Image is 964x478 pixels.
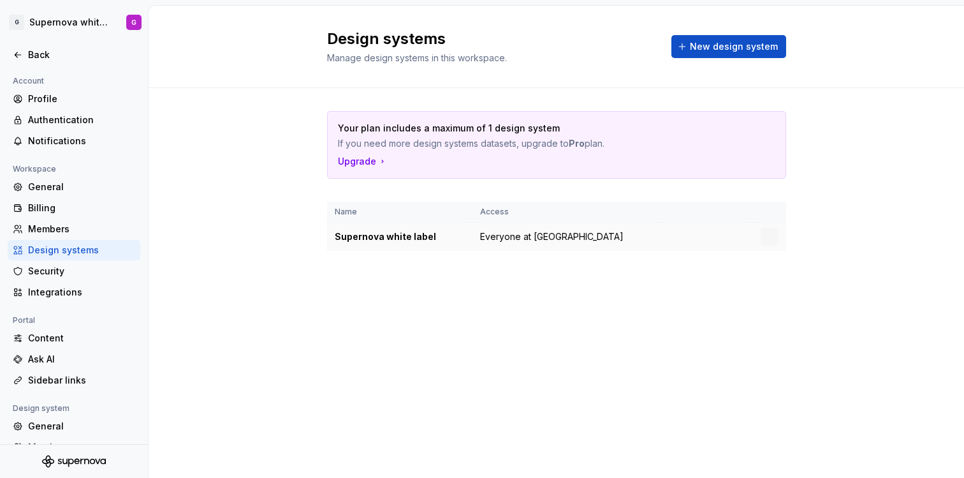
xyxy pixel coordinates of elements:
h2: Design systems [327,29,656,49]
a: Profile [8,89,140,109]
div: Security [28,265,135,278]
div: Ask AI [28,353,135,366]
div: General [28,420,135,433]
a: General [8,177,140,197]
div: Content [28,332,135,345]
div: Design system [8,401,75,416]
div: Integrations [28,286,135,299]
div: Account [8,73,49,89]
strong: Pro [569,138,585,149]
a: Authentication [8,110,140,130]
a: Members [8,437,140,458]
span: New design system [690,40,778,53]
a: Security [8,261,140,281]
div: General [28,181,135,193]
a: Ask AI [8,349,140,370]
div: G [9,15,24,30]
button: New design system [671,35,786,58]
div: Profile [28,93,135,105]
a: Back [8,45,140,65]
a: Notifications [8,131,140,151]
a: Content [8,328,140,348]
div: Back [28,49,135,61]
div: Portal [8,313,40,328]
div: Notifications [28,135,135,147]
div: Sidebar links [28,374,135,387]
button: Upgrade [338,155,388,168]
div: Authentication [28,114,135,126]
span: Manage design systems in this workspace. [327,52,507,63]
a: General [8,416,140,437]
svg: Supernova Logo [42,455,106,468]
div: Members [28,223,135,235]
th: Access [472,202,662,223]
a: Sidebar links [8,370,140,391]
a: Members [8,219,140,239]
th: Name [327,202,472,223]
span: Everyone at [GEOGRAPHIC_DATA] [480,230,624,243]
a: Billing [8,198,140,218]
button: GSupernova white labelG [3,8,145,36]
a: Design systems [8,240,140,260]
div: Members [28,441,135,454]
a: Integrations [8,282,140,302]
div: G [131,17,136,27]
div: Billing [28,202,135,214]
div: Workspace [8,161,61,177]
p: Your plan includes a maximum of 1 design system [338,122,686,135]
p: If you need more design systems datasets, upgrade to plan. [338,137,686,150]
div: Supernova white label [335,230,465,243]
div: Design systems [28,244,135,257]
div: Supernova white label [29,16,111,29]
